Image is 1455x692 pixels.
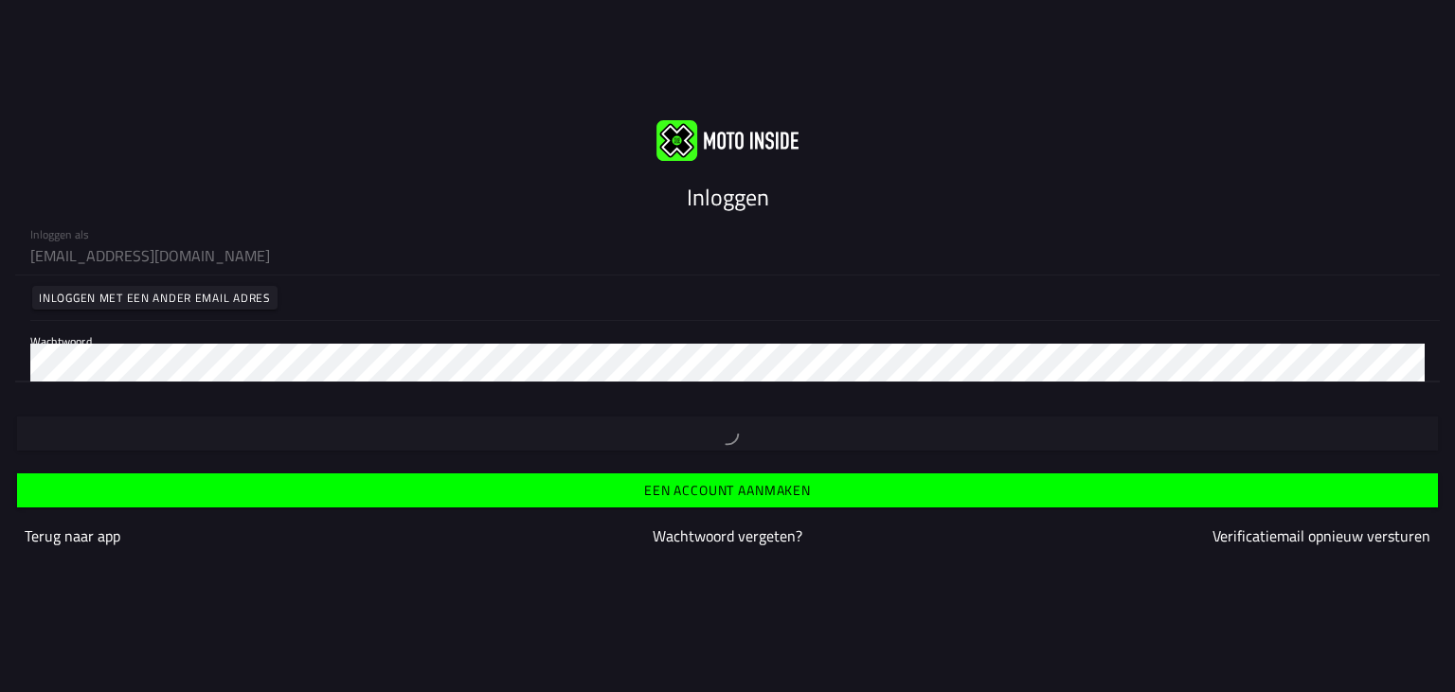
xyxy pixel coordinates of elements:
a: Wachtwoord vergeten? [653,524,802,547]
a: Terug naar app [25,524,120,547]
ion-button: Inloggen met een ander email adres [32,286,278,310]
ion-text: Inloggen [687,180,769,214]
ion-button: Een account aanmaken [17,473,1438,507]
a: Verificatiemail opnieuw versturen [1212,524,1430,547]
